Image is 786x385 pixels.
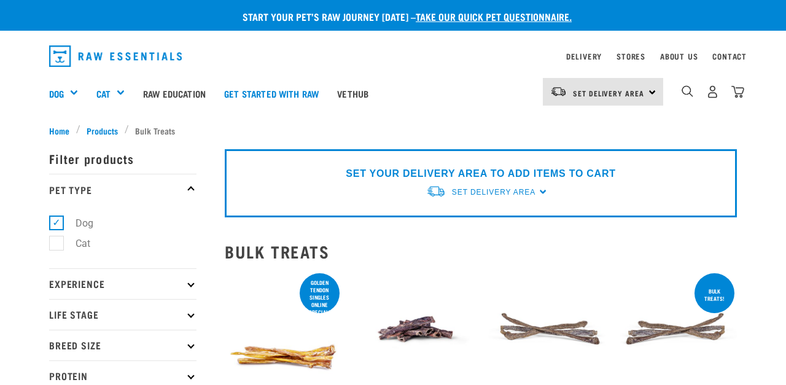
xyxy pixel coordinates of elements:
[566,54,602,58] a: Delivery
[682,85,693,97] img: home-icon-1@2x.png
[49,143,196,174] p: Filter products
[49,299,196,330] p: Life Stage
[134,69,215,118] a: Raw Education
[87,124,118,137] span: Products
[49,268,196,299] p: Experience
[49,330,196,360] p: Breed Size
[660,54,698,58] a: About Us
[550,86,567,97] img: van-moving.png
[80,124,125,137] a: Products
[617,54,645,58] a: Stores
[573,91,644,95] span: Set Delivery Area
[426,185,446,198] img: van-moving.png
[452,188,535,196] span: Set Delivery Area
[731,85,744,98] img: home-icon@2x.png
[49,124,76,137] a: Home
[39,41,747,72] nav: dropdown navigation
[712,54,747,58] a: Contact
[49,174,196,204] p: Pet Type
[225,242,737,261] h2: Bulk Treats
[300,273,340,321] div: Golden Tendon singles online special!
[56,216,98,231] label: Dog
[49,87,64,101] a: Dog
[695,282,734,308] div: BULK TREATS!
[49,124,69,137] span: Home
[49,124,737,137] nav: breadcrumbs
[416,14,572,19] a: take our quick pet questionnaire.
[328,69,378,118] a: Vethub
[215,69,328,118] a: Get started with Raw
[346,166,615,181] p: SET YOUR DELIVERY AREA TO ADD ITEMS TO CART
[706,85,719,98] img: user.png
[49,45,182,67] img: Raw Essentials Logo
[96,87,111,101] a: Cat
[56,236,95,251] label: Cat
